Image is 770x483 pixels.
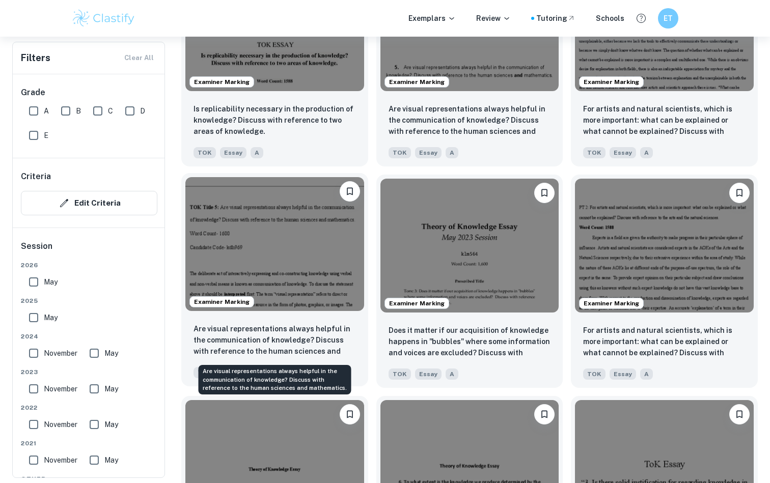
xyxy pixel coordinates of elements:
span: E [44,130,48,141]
h6: Criteria [21,171,51,183]
span: November [44,383,77,394]
p: Are visual representations always helpful in the communication of knowledge? Discuss with referen... [389,103,551,138]
h6: Session [21,240,157,261]
span: A [640,147,653,158]
button: Bookmark [729,183,750,203]
p: Are visual representations always helpful in the communication of knowledge? Discuss with referen... [194,323,356,358]
span: May [44,276,58,288]
span: Examiner Marking [580,77,643,87]
p: For artists and natural scientists, which is more important: what can be explained or what cannot... [583,325,746,359]
span: Examiner Marking [580,299,643,308]
a: Examiner MarkingBookmark For artists and natural scientists, which is more important: what can be... [571,175,758,388]
button: Bookmark [340,181,360,202]
span: Essay [220,147,246,158]
span: TOK [389,147,411,158]
span: 2021 [21,439,157,448]
span: C [108,105,113,117]
span: November [44,348,77,359]
span: 2025 [21,296,157,305]
span: Examiner Marking [190,77,254,87]
h6: Grade [21,87,157,99]
button: Bookmark [729,404,750,424]
p: Does it matter if our acquisition of knowledge happens in "bubbles" where some information and vo... [389,325,551,359]
span: May [104,454,118,466]
span: TOK [389,368,411,380]
span: Essay [415,147,442,158]
button: Edit Criteria [21,191,157,215]
span: May [104,348,118,359]
span: November [44,454,77,466]
img: TOK Essay example thumbnail: Are visual representations always helpfu [185,177,364,311]
h6: ET [663,13,674,24]
span: Examiner Marking [190,297,254,306]
span: Examiner Marking [385,77,449,87]
span: May [44,312,58,323]
a: Examiner MarkingBookmarkAre visual representations always helpful in the communication of knowled... [181,175,368,388]
span: A [446,368,458,380]
span: Examiner Marking [385,299,449,308]
a: Examiner MarkingBookmarkDoes it matter if our acquisition of knowledge happens in "bubbles" where... [376,175,563,388]
div: Are visual representations always helpful in the communication of knowledge? Discuss with referen... [199,365,351,394]
p: Review [476,13,511,24]
button: Help and Feedback [632,10,650,27]
span: TOK [583,368,606,380]
span: A [446,147,458,158]
p: Is replicability necessary in the production of knowledge? Discuss with reference to two areas of... [194,103,356,137]
span: TOK [583,147,606,158]
span: A [640,368,653,380]
h6: Filters [21,51,50,65]
span: D [140,105,145,117]
a: Tutoring [536,13,575,24]
span: Essay [610,368,636,380]
span: 2026 [21,261,157,270]
span: A [251,147,263,158]
a: Schools [596,13,624,24]
button: Bookmark [534,404,555,424]
span: 2024 [21,332,157,341]
span: May [104,419,118,430]
p: For artists and natural scientists, which is more important: what can be explained or what cannot... [583,103,746,138]
span: 2022 [21,403,157,412]
span: TOK [194,367,216,378]
img: Clastify logo [71,8,136,29]
span: A [44,105,49,117]
button: Bookmark [534,183,555,203]
img: TOK Essay example thumbnail: Does it matter if our acquisition of kno [380,179,559,312]
button: Bookmark [340,404,360,424]
button: ET [658,8,678,29]
span: 2023 [21,367,157,377]
img: TOK Essay example thumbnail: For artists and natural scientists, whi [575,179,754,312]
span: May [104,383,118,394]
p: Exemplars [408,13,456,24]
span: TOK [194,147,216,158]
span: November [44,419,77,430]
span: Essay [610,147,636,158]
span: B [76,105,81,117]
span: Essay [415,368,442,380]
